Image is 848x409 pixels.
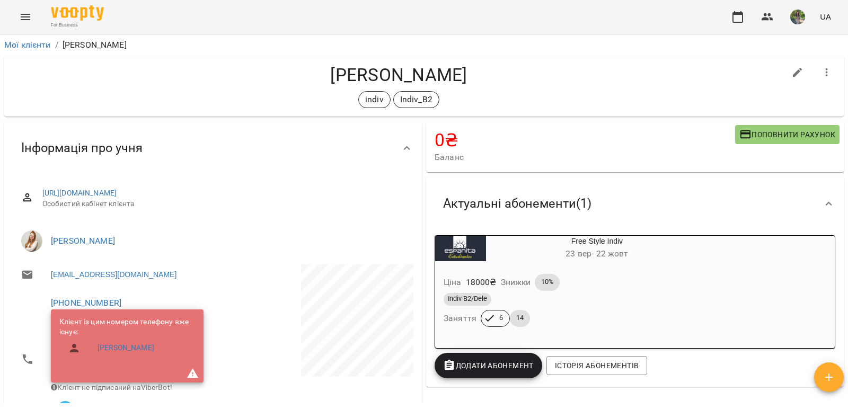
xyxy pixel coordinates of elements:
button: Menu [13,4,38,30]
div: Indiv_B2 [393,91,439,108]
h4: [PERSON_NAME] [13,64,785,86]
a: [PERSON_NAME] [51,236,115,246]
span: Особистий кабінет клієнта [42,199,405,209]
div: Free Style Indiv [435,236,486,261]
button: UA [816,7,835,26]
span: 14 [510,313,530,323]
p: 18000 ₴ [466,276,497,289]
button: Поповнити рахунок [735,125,840,144]
li: / [55,39,58,51]
img: Voopty Logo [51,5,104,21]
div: Free Style Indiv [486,236,708,261]
h6: Заняття [444,311,476,326]
span: For Business [51,22,104,29]
button: Free Style Indiv23 вер- 22 жовтЦіна18000₴Знижки10%Indiv B2/DeleЗаняття614 [435,236,708,340]
h4: 0 ₴ [435,129,735,151]
ul: Клієнт із цим номером телефону вже існує: [59,317,195,363]
button: Історія абонементів [546,356,647,375]
span: Indiv B2/Dele [444,294,491,304]
button: Додати Абонемент [435,353,542,378]
a: Мої клієнти [4,40,51,50]
p: Indiv_B2 [400,93,432,106]
span: Актуальні абонементи ( 1 ) [443,195,591,212]
a: [PHONE_NUMBER] [51,298,121,308]
span: 10% [535,277,560,287]
h6: Знижки [501,275,531,290]
a: [URL][DOMAIN_NAME] [42,189,117,197]
span: UA [820,11,831,22]
img: 82b6375e9aa1348183c3d715e536a179.jpg [790,10,805,24]
span: Історія абонементів [555,359,639,372]
p: indiv [365,93,384,106]
div: Інформація про учня [4,121,422,175]
div: Актуальні абонементи(1) [426,176,844,231]
a: [PERSON_NAME] [98,343,154,353]
span: Додати Абонемент [443,359,534,372]
span: Клієнт не підписаний на ViberBot! [51,383,172,392]
nav: breadcrumb [4,39,844,51]
span: Баланс [435,151,735,164]
p: [PERSON_NAME] [63,39,127,51]
span: 6 [493,313,509,323]
div: indiv [358,91,391,108]
span: 23 вер - 22 жовт [566,248,628,259]
span: Інформація про учня [21,140,143,156]
a: [EMAIL_ADDRESS][DOMAIN_NAME] [51,269,176,280]
h6: Ціна [444,275,462,290]
span: Поповнити рахунок [739,128,835,141]
img: Адамович Вікторія [21,230,42,252]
